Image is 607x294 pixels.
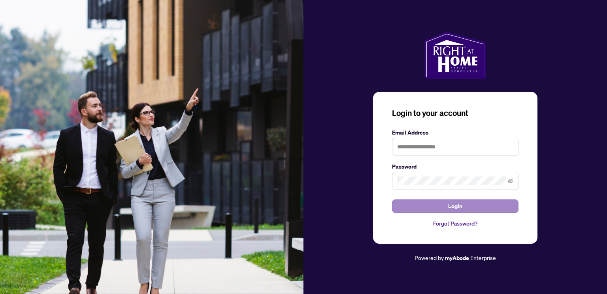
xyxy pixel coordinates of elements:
label: Password [392,162,518,171]
a: Forgot Password? [392,219,518,228]
img: ma-logo [424,32,486,79]
button: Login [392,199,518,213]
h3: Login to your account [392,108,518,119]
span: Powered by [415,254,444,261]
label: Email Address [392,128,518,137]
span: Enterprise [470,254,496,261]
span: eye-invisible [508,178,513,184]
span: Login [448,200,462,212]
a: myAbode [445,254,469,262]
